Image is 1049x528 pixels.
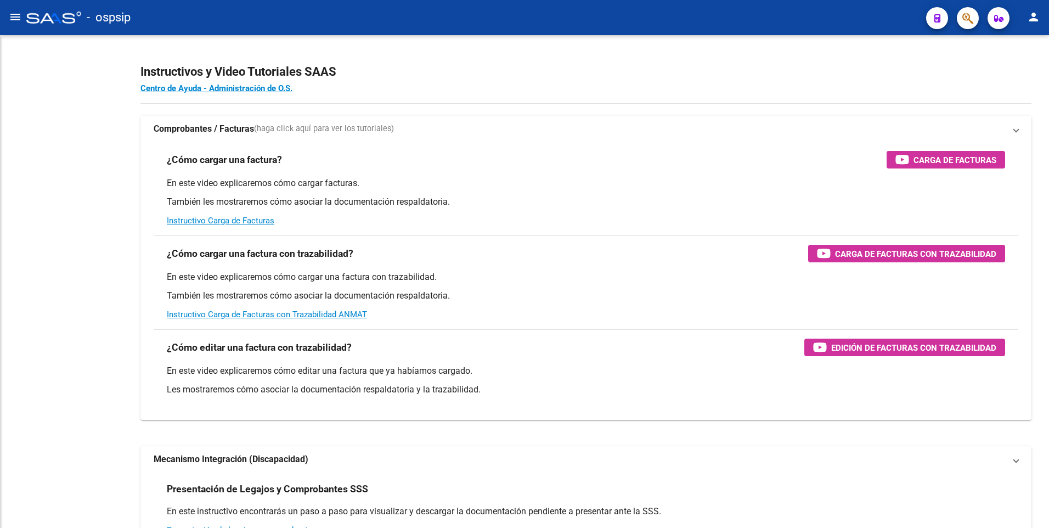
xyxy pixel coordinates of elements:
p: En este video explicaremos cómo editar una factura que ya habíamos cargado. [167,365,1005,377]
div: Comprobantes / Facturas(haga click aquí para ver los tutoriales) [140,142,1031,420]
strong: Mecanismo Integración (Discapacidad) [154,453,308,465]
a: Instructivo Carga de Facturas [167,216,274,226]
mat-icon: menu [9,10,22,24]
h2: Instructivos y Video Tutoriales SAAS [140,61,1031,82]
mat-expansion-panel-header: Mecanismo Integración (Discapacidad) [140,446,1031,473]
h3: ¿Cómo editar una factura con trazabilidad? [167,340,352,355]
p: En este instructivo encontrarás un paso a paso para visualizar y descargar la documentación pendi... [167,505,1005,518]
mat-icon: person [1027,10,1040,24]
p: En este video explicaremos cómo cargar facturas. [167,177,1005,189]
mat-expansion-panel-header: Comprobantes / Facturas(haga click aquí para ver los tutoriales) [140,116,1031,142]
p: También les mostraremos cómo asociar la documentación respaldatoria. [167,290,1005,302]
p: En este video explicaremos cómo cargar una factura con trazabilidad. [167,271,1005,283]
button: Carga de Facturas [887,151,1005,168]
a: Centro de Ayuda - Administración de O.S. [140,83,292,93]
span: Carga de Facturas [913,153,996,167]
h3: ¿Cómo cargar una factura? [167,152,282,167]
h3: Presentación de Legajos y Comprobantes SSS [167,481,368,497]
button: Edición de Facturas con Trazabilidad [804,339,1005,356]
span: - ospsip [87,5,131,30]
h3: ¿Cómo cargar una factura con trazabilidad? [167,246,353,261]
span: Carga de Facturas con Trazabilidad [835,247,996,261]
p: Les mostraremos cómo asociar la documentación respaldatoria y la trazabilidad. [167,384,1005,396]
p: También les mostraremos cómo asociar la documentación respaldatoria. [167,196,1005,208]
strong: Comprobantes / Facturas [154,123,254,135]
span: Edición de Facturas con Trazabilidad [831,341,996,355]
iframe: Intercom live chat [1012,491,1038,517]
span: (haga click aquí para ver los tutoriales) [254,123,394,135]
button: Carga de Facturas con Trazabilidad [808,245,1005,262]
a: Instructivo Carga de Facturas con Trazabilidad ANMAT [167,310,367,319]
